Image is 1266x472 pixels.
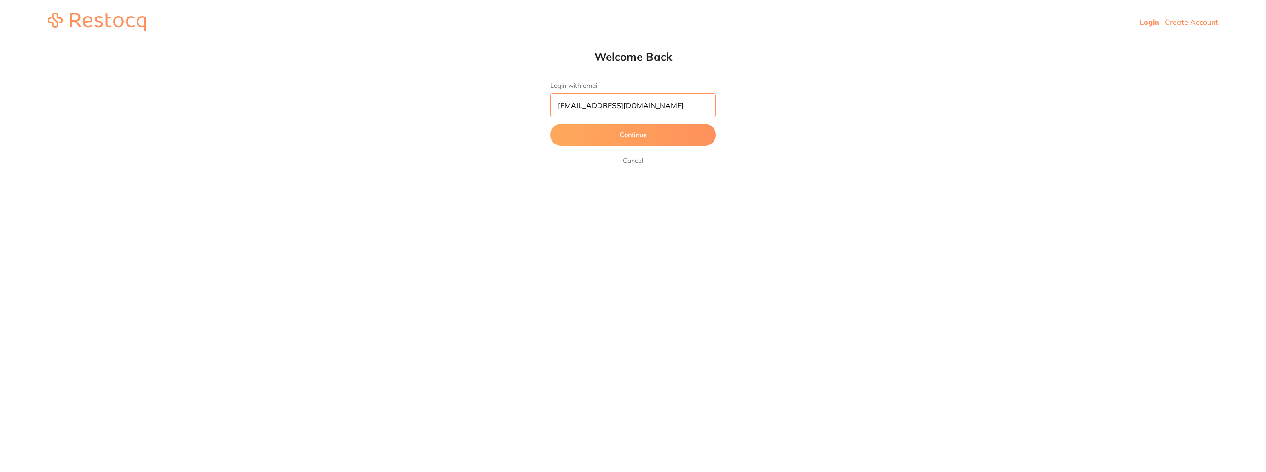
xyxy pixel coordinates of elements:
[1139,17,1159,27] a: Login
[532,50,734,63] h1: Welcome Back
[48,13,146,31] img: restocq_logo.svg
[550,124,716,146] button: Continue
[621,155,645,166] a: Cancel
[1165,17,1218,27] a: Create Account
[550,82,716,90] label: Login with email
